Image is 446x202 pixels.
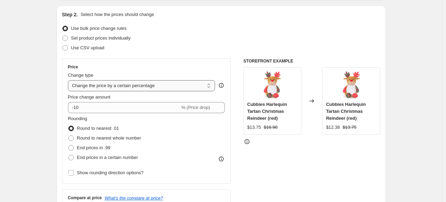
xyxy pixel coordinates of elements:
[326,102,366,121] span: Cubbies Harlequin Tartan Christmas Reindeer (red)
[218,82,225,89] div: help
[71,26,127,31] span: Use bulk price change rules
[68,64,78,70] h3: Price
[68,116,87,121] span: Rounding
[77,126,119,131] span: Round to nearest .01
[343,124,357,131] strike: $13.75
[77,145,111,150] span: End prices in .99
[264,124,278,131] strike: $16.98
[68,73,94,78] span: Change type
[68,102,180,113] input: -15
[71,35,131,41] span: Set product prices individually
[247,124,261,131] div: $13.75
[337,71,365,99] img: baby-cubbies-christmas-embroidery-blank-harlequin-tartan-reindeer_521x521_214db3fc-f4f4-460b-9f8f...
[247,102,287,121] span: Cubbies Harlequin Tartan Christmas Reindeer (red)
[62,11,78,18] h2: Step 2.
[80,11,154,18] p: Select how the prices should change
[68,195,102,201] h3: Compare at price
[77,155,138,160] span: End prices in a certain number
[71,45,104,50] span: Use CSV upload
[68,94,111,100] span: Price change amount
[243,58,380,64] h6: STOREFRONT EXAMPLE
[258,71,286,99] img: baby-cubbies-christmas-embroidery-blank-harlequin-tartan-reindeer_521x521_214db3fc-f4f4-460b-9f8f...
[77,135,141,141] span: Round to nearest whole number
[105,195,163,201] button: What's the compare at price?
[77,170,144,175] span: Show rounding direction options?
[181,105,210,110] span: % (Price drop)
[326,124,340,131] div: $12.38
